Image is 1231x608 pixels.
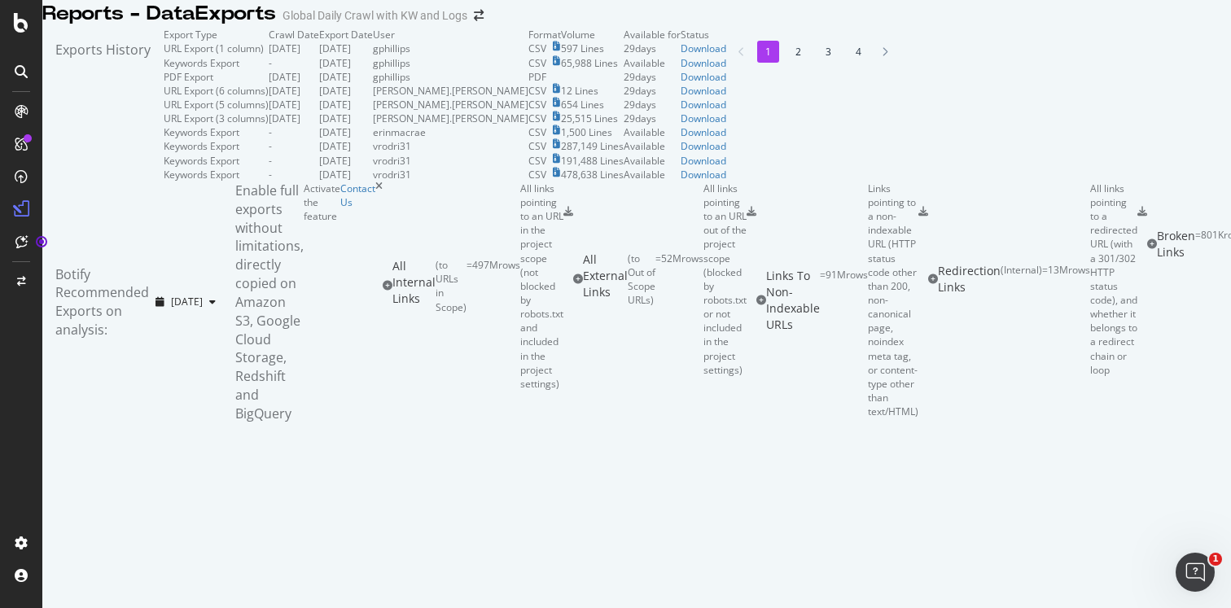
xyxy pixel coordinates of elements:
[164,98,269,112] div: URL Export (5 columns)
[392,258,436,314] div: All Internal Links
[373,28,528,42] td: User
[269,112,319,125] td: [DATE]
[681,70,726,84] a: Download
[319,139,373,153] td: [DATE]
[624,42,681,55] td: 29 days
[528,168,546,182] div: CSV
[624,139,681,153] div: Available
[747,207,756,217] div: csv-export
[563,207,573,217] div: csv-export
[373,168,528,182] td: vrodri31
[319,168,373,182] td: [DATE]
[681,154,726,168] a: Download
[528,84,546,98] div: CSV
[373,112,528,125] td: [PERSON_NAME].[PERSON_NAME]
[164,56,239,70] div: Keywords Export
[624,154,681,168] div: Available
[319,112,373,125] td: [DATE]
[436,258,467,314] div: ( to URLs in Scope )
[624,168,681,182] div: Available
[164,154,239,168] div: Keywords Export
[817,41,839,63] li: 3
[1176,553,1215,592] iframe: Intercom live chat
[681,139,726,153] a: Download
[1157,228,1195,260] div: Broken Links
[164,28,269,42] td: Export Type
[561,168,624,182] td: 478,638 Lines
[561,125,624,139] td: 1,500 Lines
[373,154,528,168] td: vrodri31
[55,41,151,168] div: Exports History
[319,125,373,139] td: [DATE]
[681,56,726,70] div: Download
[304,182,340,423] div: Activate the feature
[528,56,546,70] div: CSV
[820,268,868,333] div: = 91M rows
[655,252,703,308] div: = 52M rows
[319,42,373,55] td: [DATE]
[373,84,528,98] td: [PERSON_NAME].[PERSON_NAME]
[319,70,373,84] td: [DATE]
[269,125,319,139] td: -
[269,56,319,70] td: -
[373,70,528,84] td: gphillips
[681,42,726,55] a: Download
[269,98,319,112] td: [DATE]
[373,125,528,139] td: erinmacrae
[373,42,528,55] td: gphillips
[624,28,681,42] td: Available for
[528,125,546,139] div: CSV
[319,84,373,98] td: [DATE]
[520,182,563,391] div: All links pointing to an URL in the project scope (not blocked by robots.txt and included in the ...
[373,98,528,112] td: [PERSON_NAME].[PERSON_NAME]
[583,252,628,308] div: All External Links
[1209,553,1222,566] span: 1
[269,139,319,153] td: -
[757,41,779,63] li: 1
[561,139,624,153] td: 287,149 Lines
[164,42,264,55] div: URL Export (1 column)
[164,112,269,125] div: URL Export (3 columns)
[319,28,373,42] td: Export Date
[624,98,681,112] td: 29 days
[918,207,928,217] div: csv-export
[149,289,222,315] button: [DATE]
[681,112,726,125] a: Download
[373,139,528,153] td: vrodri31
[681,84,726,98] a: Download
[467,258,520,314] div: = 497M rows
[703,182,747,377] div: All links pointing to an URL out of the project scope (blocked by robots.txt or not included in t...
[340,182,375,423] a: Contact Us
[1090,182,1137,377] div: All links pointing to a redirected URL (with a 301/302 HTTP status code), and whether it belongs ...
[561,154,624,168] td: 191,488 Lines
[528,98,546,112] div: CSV
[171,295,203,308] span: 2025 Sep. 2nd
[787,41,809,63] li: 2
[55,265,149,339] div: Botify Recommended Exports on analysis:
[528,42,546,55] div: CSV
[938,263,1001,295] div: Redirection Links
[283,7,467,24] div: Global Daily Crawl with KW and Logs
[561,84,624,98] td: 12 Lines
[561,112,624,125] td: 25,515 Lines
[164,168,239,182] div: Keywords Export
[624,70,681,84] td: 29 days
[624,56,681,70] div: Available
[1001,263,1042,295] div: ( Internal )
[561,42,624,55] td: 597 Lines
[34,234,49,249] div: Tooltip anchor
[681,98,726,112] a: Download
[474,10,484,21] div: arrow-right-arrow-left
[164,125,239,139] div: Keywords Export
[269,28,319,42] td: Crawl Date
[319,56,373,70] td: [DATE]
[528,70,561,84] td: PDF
[848,41,870,63] li: 4
[624,125,681,139] div: Available
[681,168,726,182] a: Download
